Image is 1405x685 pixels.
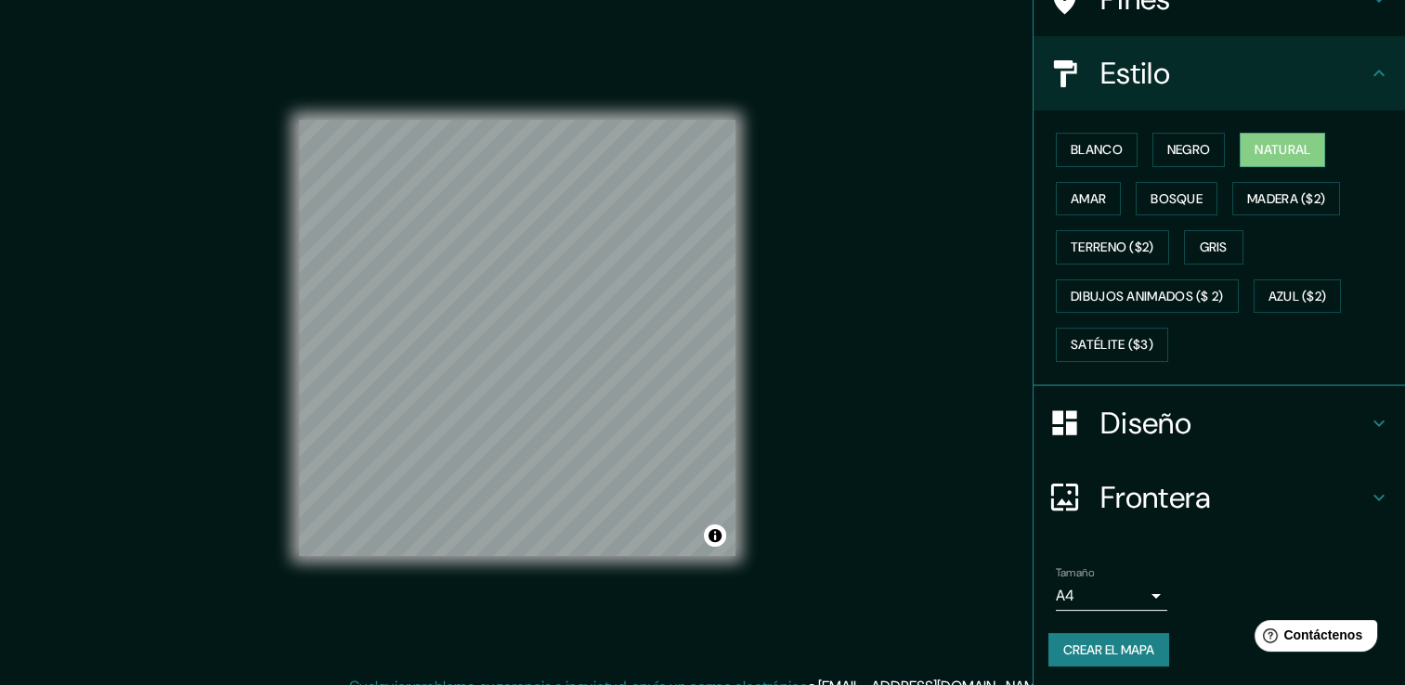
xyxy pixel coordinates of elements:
[1268,285,1327,308] font: Azul ($2)
[1240,133,1325,167] button: Natural
[1247,187,1325,211] font: Madera ($2)
[1167,138,1211,162] font: Negro
[1056,328,1168,362] button: Satélite ($3)
[299,120,735,556] canvas: Mapa
[1254,279,1342,314] button: Azul ($2)
[704,524,726,547] button: Alternar atribución
[1056,564,1094,580] label: Tamaño
[1034,36,1405,110] div: Estilo
[1034,386,1405,460] div: Diseño
[1232,182,1340,216] button: Madera ($2)
[1056,581,1167,611] div: A4
[1152,133,1226,167] button: Negro
[1056,279,1239,314] button: Dibujos animados ($ 2)
[1056,230,1169,265] button: Terreno ($2)
[1071,187,1106,211] font: Amar
[1255,138,1310,162] font: Natural
[1200,236,1228,259] font: Gris
[1136,182,1217,216] button: Bosque
[1240,613,1385,665] iframe: Help widget launcher
[1184,230,1243,265] button: Gris
[1034,460,1405,535] div: Frontera
[1063,639,1154,662] font: Crear el mapa
[1100,405,1368,442] h4: Diseño
[1056,182,1121,216] button: Amar
[1071,236,1154,259] font: Terreno ($2)
[1100,479,1368,516] h4: Frontera
[1071,138,1123,162] font: Blanco
[1100,55,1368,92] h4: Estilo
[1056,133,1138,167] button: Blanco
[1048,633,1169,667] button: Crear el mapa
[1071,333,1153,356] font: Satélite ($3)
[1071,285,1224,308] font: Dibujos animados ($ 2)
[1151,187,1203,211] font: Bosque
